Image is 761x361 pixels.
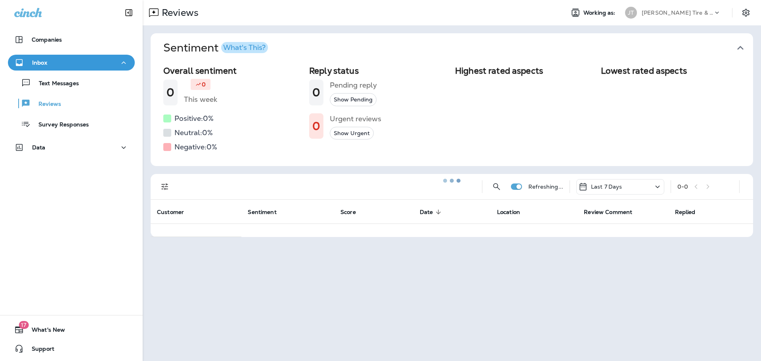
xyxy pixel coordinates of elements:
[118,5,140,21] button: Collapse Sidebar
[31,101,61,108] p: Reviews
[32,144,46,151] p: Data
[24,327,65,336] span: What's New
[8,322,135,338] button: 17What's New
[8,32,135,48] button: Companies
[8,95,135,112] button: Reviews
[31,80,79,88] p: Text Messages
[32,59,47,66] p: Inbox
[8,139,135,155] button: Data
[8,74,135,91] button: Text Messages
[24,346,54,355] span: Support
[8,341,135,357] button: Support
[19,321,29,329] span: 17
[32,36,62,43] p: Companies
[8,116,135,132] button: Survey Responses
[31,121,89,129] p: Survey Responses
[8,55,135,71] button: Inbox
